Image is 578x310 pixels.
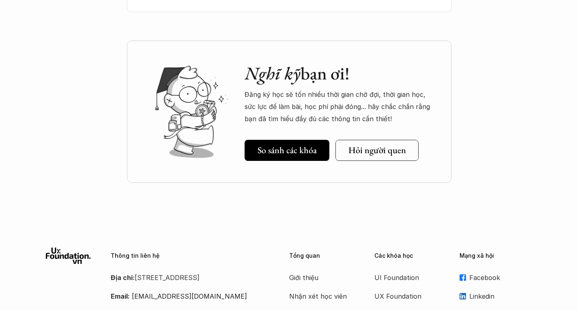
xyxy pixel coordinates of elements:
[374,290,439,302] a: UX Foundation
[469,272,533,284] p: Facebook
[460,290,533,302] a: Linkedin
[245,140,329,161] a: So sánh các khóa
[374,252,447,259] p: Các khóa học
[460,252,533,259] p: Mạng xã hội
[111,274,135,282] strong: Địa chỉ:
[111,252,269,259] p: Thông tin liên hệ
[132,292,247,300] a: [EMAIL_ADDRESS][DOMAIN_NAME]
[111,272,269,284] p: [STREET_ADDRESS]
[289,272,354,284] a: Giới thiệu
[289,252,362,259] p: Tổng quan
[245,88,435,125] p: Đăng ký học sẽ tốn nhiều thời gian chờ đợi, thời gian học, sức lực để làm bài, học phí phải đóng....
[289,290,354,302] a: Nhận xét học viên
[469,290,533,302] p: Linkedin
[245,62,301,85] em: Nghĩ kỹ
[460,272,533,284] a: Facebook
[374,272,439,284] a: UI Foundation
[348,145,406,156] h5: Hỏi người quen
[245,63,435,84] h2: bạn ơi!
[335,140,419,161] a: Hỏi người quen
[258,145,317,156] h5: So sánh các khóa
[111,292,130,300] strong: Email:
